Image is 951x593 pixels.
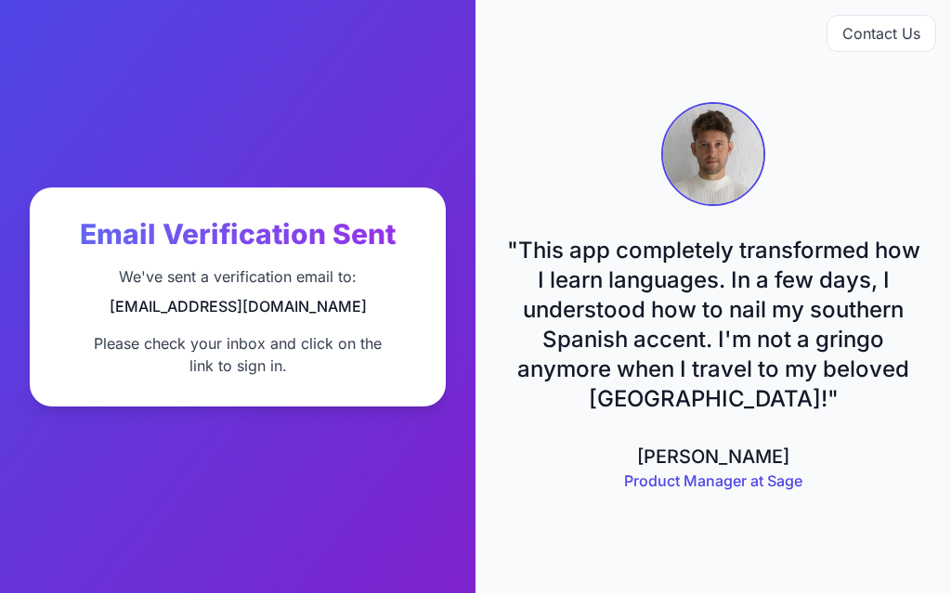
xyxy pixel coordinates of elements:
span: Email Verification Sent [80,217,396,251]
p: [EMAIL_ADDRESS][DOMAIN_NAME] [110,295,367,317]
p: Please check your inbox and click on the link to sign in . [94,332,382,377]
div: [PERSON_NAME] [505,444,921,470]
img: Ben Gelb [661,102,765,206]
button: Contact Us [827,15,936,52]
blockquote: " This app completely transformed how I learn languages. In a few days, I understood how to nail ... [505,236,921,414]
div: Product Manager at Sage [505,470,921,492]
p: We've sent a verification email to: [110,265,367,288]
